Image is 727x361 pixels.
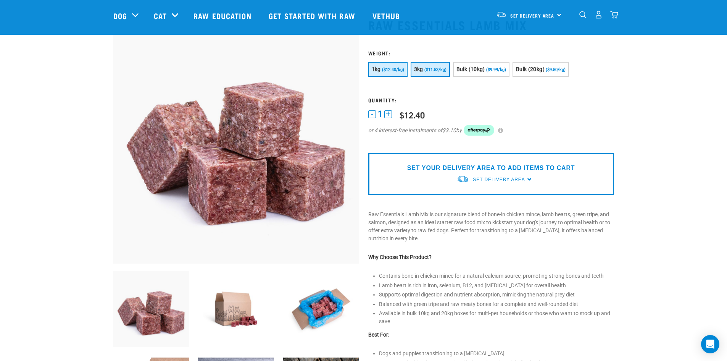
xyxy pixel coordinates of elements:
span: ($9.99/kg) [486,67,506,72]
button: Bulk (10kg) ($9.99/kg) [453,62,509,77]
a: Vethub [365,0,410,31]
p: SET YOUR DELIVERY AREA TO ADD ITEMS TO CART [407,164,575,173]
button: 3kg ($11.53/kg) [411,62,450,77]
span: Set Delivery Area [473,177,525,182]
a: Raw Education [186,0,261,31]
span: 1kg [372,66,381,72]
img: home-icon@2x.png [610,11,618,19]
strong: Why Choose This Product? [368,254,432,260]
li: Contains bone-in chicken mince for a natural calcium source, promoting strong bones and teeth [379,272,614,280]
li: Balanced with green tripe and raw meaty bones for a complete and well-rounded diet [379,300,614,308]
img: van-moving.png [457,175,469,183]
span: $3.10 [442,126,456,134]
img: ?1041 RE Lamb Mix 01 [113,18,359,264]
span: Bulk (10kg) [456,66,485,72]
h3: Weight: [368,50,614,56]
p: Raw Essentials Lamb Mix is our signature blend of bone-in chicken mince, lamb hearts, green tripe... [368,210,614,243]
li: Dogs and puppies transitioning to a [MEDICAL_DATA] [379,350,614,358]
img: Raw Essentials Bulk 10kg Raw Dog Food Box [283,271,359,347]
span: Bulk (20kg) [516,66,545,72]
img: van-moving.png [496,11,506,18]
img: home-icon-1@2x.png [579,11,587,18]
span: ($9.50/kg) [546,67,566,72]
span: ($12.40/kg) [382,67,404,72]
a: Dog [113,10,127,21]
h3: Quantity: [368,97,614,103]
img: user.png [595,11,603,19]
div: Open Intercom Messenger [701,335,719,353]
span: 3kg [414,66,423,72]
li: Available in bulk 10kg and 20kg boxes for multi-pet households or those who want to stock up and ... [379,309,614,325]
img: Raw Essentials Bulk 10kg Raw Dog Food Box Exterior Design [198,271,274,347]
span: Set Delivery Area [510,14,555,17]
button: - [368,110,376,118]
button: Bulk (20kg) ($9.50/kg) [513,62,569,77]
li: Lamb heart is rich in iron, selenium, B12, and [MEDICAL_DATA] for overall health [379,282,614,290]
button: 1kg ($12.40/kg) [368,62,408,77]
span: 1 [378,110,382,118]
a: Get started with Raw [261,0,365,31]
div: or 4 interest-free instalments of by [368,125,614,136]
button: + [384,110,392,118]
strong: Best For: [368,332,389,338]
li: Supports optimal digestion and nutrient absorption, mimicking the natural prey diet [379,291,614,299]
a: Cat [154,10,167,21]
span: ($11.53/kg) [424,67,447,72]
img: ?1041 RE Lamb Mix 01 [113,271,189,347]
img: Afterpay [464,125,494,136]
div: $12.40 [400,110,425,120]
